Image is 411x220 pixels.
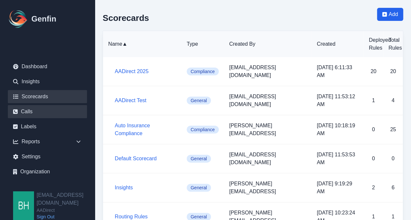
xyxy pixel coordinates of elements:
th: Deployed Rules [364,31,383,57]
a: Auto Insurance Compliance [115,123,150,136]
th: Total Rules [383,31,403,57]
a: Scorecards [8,90,87,103]
span: General [187,184,211,192]
a: Dashboard [8,60,87,73]
p: [DATE] 11:53:12 AM [317,93,358,108]
span: Add [389,10,398,18]
span: Compliance [187,126,219,134]
p: [DATE] 6:11:33 AM [317,64,358,79]
a: Add [377,8,403,31]
p: 6 [388,184,398,192]
span: General [187,97,211,104]
h2: Scorecards [103,13,149,23]
p: [EMAIL_ADDRESS][DOMAIN_NAME] [229,151,306,166]
p: [PERSON_NAME][EMAIL_ADDRESS] [229,180,306,196]
p: [PERSON_NAME][EMAIL_ADDRESS] [229,122,306,137]
span: General [187,155,211,163]
a: Calls [8,105,87,118]
a: Insights [115,185,133,190]
a: Organization [8,165,87,178]
p: 25 [388,126,398,134]
a: AADirect 2025 [115,69,148,74]
th: Type [181,31,224,57]
p: [DATE] 10:18:19 AM [317,122,358,137]
p: 4 [388,97,398,104]
a: Insights [8,75,87,88]
a: Labels [8,120,87,133]
p: 20 [369,68,378,75]
h1: Genfin [31,14,56,24]
h2: [EMAIL_ADDRESS][DOMAIN_NAME] [37,191,95,207]
th: Created [312,31,364,57]
img: bhackett@aadirect.com [13,191,34,220]
span: AADirect [37,207,95,213]
a: Default Scorecard [115,156,157,161]
p: [EMAIL_ADDRESS][DOMAIN_NAME] [229,64,306,79]
p: 2 [369,184,378,192]
p: 0 [369,155,378,163]
div: Reports [8,135,87,148]
p: 20 [388,68,398,75]
a: Sign Out [37,213,95,220]
p: 0 [388,155,398,163]
p: [DATE] 9:19:29 AM [317,180,358,196]
a: AADirect Test [115,98,146,103]
p: [DATE] 11:53:53 AM [317,151,358,166]
img: Logo [8,8,29,29]
span: Compliance [187,68,219,75]
a: Routing Rules [115,214,148,219]
a: Settings [8,150,87,163]
p: [EMAIL_ADDRESS][DOMAIN_NAME] [229,93,306,108]
p: 1 [369,97,378,104]
th: Name ▲ [103,31,181,57]
th: Created By [224,31,312,57]
p: 0 [369,126,378,134]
